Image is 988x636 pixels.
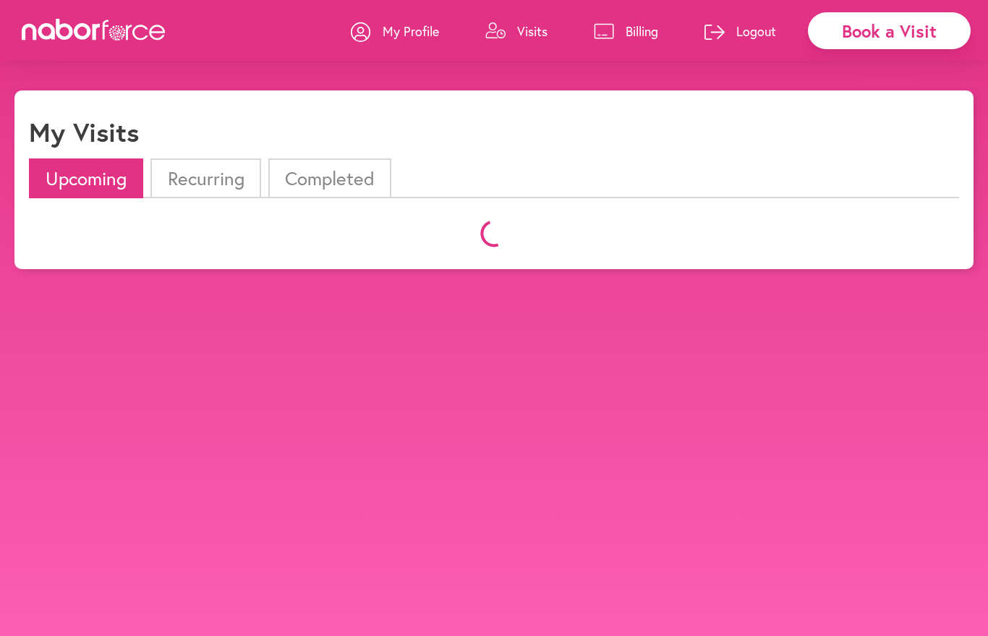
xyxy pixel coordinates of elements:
[517,22,548,40] p: Visits
[383,22,439,40] p: My Profile
[29,158,143,198] li: Upcoming
[594,9,658,53] a: Billing
[626,22,658,40] p: Billing
[268,158,391,198] li: Completed
[351,9,439,53] a: My Profile
[485,9,548,53] a: Visits
[150,158,260,198] li: Recurring
[736,22,776,40] p: Logout
[808,12,971,49] div: Book a Visit
[29,116,139,148] h1: My Visits
[704,9,776,53] a: Logout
